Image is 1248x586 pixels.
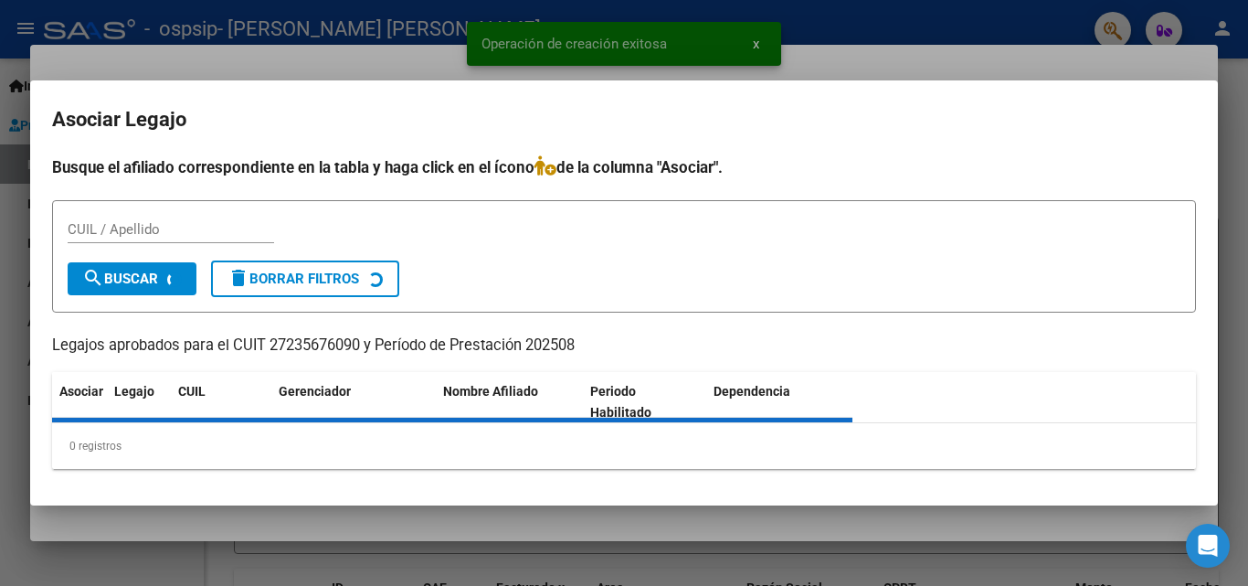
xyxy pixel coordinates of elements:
[279,384,351,399] span: Gerenciador
[583,372,706,432] datatable-header-cell: Periodo Habilitado
[1186,524,1230,568] div: Open Intercom Messenger
[706,372,853,432] datatable-header-cell: Dependencia
[178,384,206,399] span: CUIL
[52,155,1196,179] h4: Busque el afiliado correspondiente en la tabla y haga click en el ícono de la columna "Asociar".
[227,271,359,287] span: Borrar Filtros
[52,372,107,432] datatable-header-cell: Asociar
[82,267,104,289] mat-icon: search
[271,372,436,432] datatable-header-cell: Gerenciador
[171,372,271,432] datatable-header-cell: CUIL
[107,372,171,432] datatable-header-cell: Legajo
[436,372,583,432] datatable-header-cell: Nombre Afiliado
[52,423,1196,469] div: 0 registros
[114,384,154,399] span: Legajo
[590,384,651,420] span: Periodo Habilitado
[82,271,158,287] span: Buscar
[443,384,538,399] span: Nombre Afiliado
[52,335,1196,357] p: Legajos aprobados para el CUIT 27235676090 y Período de Prestación 202508
[52,102,1196,137] h2: Asociar Legajo
[211,261,399,297] button: Borrar Filtros
[227,267,249,289] mat-icon: delete
[59,384,103,399] span: Asociar
[714,384,790,399] span: Dependencia
[68,262,196,295] button: Buscar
